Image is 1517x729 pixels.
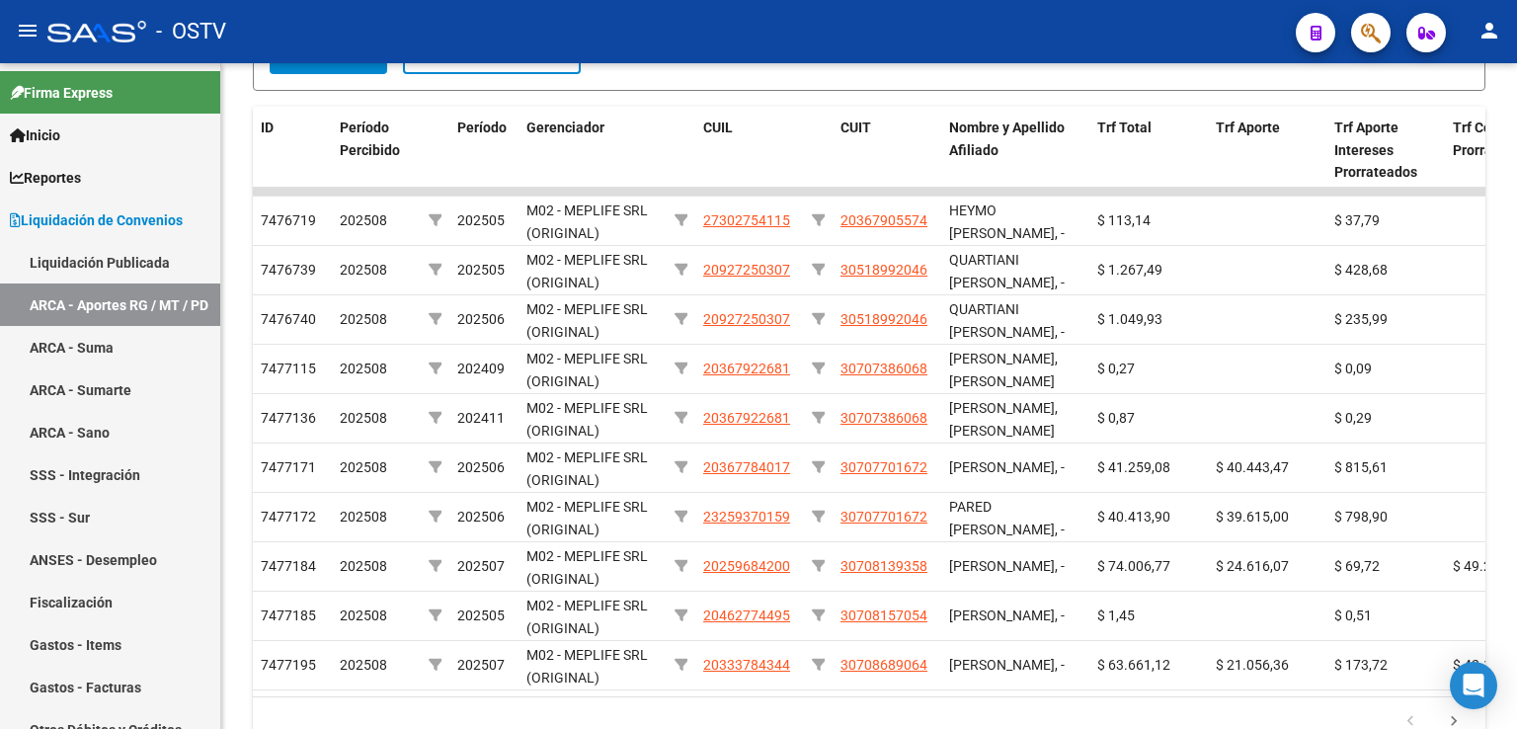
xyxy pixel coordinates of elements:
[1097,509,1170,525] span: $ 40.413,90
[261,120,274,135] span: ID
[261,410,316,426] span: 7477136
[949,400,1058,439] span: [PERSON_NAME], [PERSON_NAME]
[941,107,1089,194] datatable-header-cell: Nombre y Apellido Afiliado
[949,657,1065,673] span: [PERSON_NAME], -
[840,410,927,426] span: 30707386068
[703,262,790,278] span: 20927250307
[703,361,790,376] span: 20367922681
[261,459,316,475] span: 7477171
[1334,311,1388,327] span: $ 235,99
[156,10,226,53] span: - OSTV
[526,499,648,537] span: M02 - MEPLIFE SRL (ORIGINAL)
[340,410,387,426] span: 202508
[703,607,790,623] span: 20462774495
[457,120,507,135] span: Período
[457,410,505,426] span: 202411
[840,212,927,228] span: 20367905574
[695,107,804,194] datatable-header-cell: CUIL
[457,657,505,673] span: 202507
[949,499,1065,537] span: PARED [PERSON_NAME], -
[340,459,387,475] span: 202508
[340,657,387,673] span: 202508
[1216,459,1289,475] span: $ 40.443,47
[261,262,316,278] span: 7476739
[526,647,648,686] span: M02 - MEPLIFE SRL (ORIGINAL)
[949,607,1065,623] span: [PERSON_NAME], -
[1477,19,1501,42] mat-icon: person
[840,459,927,475] span: 30707701672
[261,558,316,574] span: 7477184
[519,107,667,194] datatable-header-cell: Gerenciador
[526,449,648,488] span: M02 - MEPLIFE SRL (ORIGINAL)
[1334,262,1388,278] span: $ 428,68
[1216,558,1289,574] span: $ 24.616,07
[949,301,1065,340] span: QUARTIANI [PERSON_NAME], -
[10,82,113,104] span: Firma Express
[1334,361,1372,376] span: $ 0,09
[261,361,316,376] span: 7477115
[340,212,387,228] span: 202508
[1334,607,1372,623] span: $ 0,51
[703,311,790,327] span: 20927250307
[703,120,733,135] span: CUIL
[1097,311,1162,327] span: $ 1.049,93
[1326,107,1445,194] datatable-header-cell: Trf Aporte Intereses Prorrateados
[457,558,505,574] span: 202507
[10,209,183,231] span: Liquidación de Convenios
[1097,558,1170,574] span: $ 74.006,77
[526,598,648,636] span: M02 - MEPLIFE SRL (ORIGINAL)
[1097,212,1151,228] span: $ 113,14
[1334,459,1388,475] span: $ 815,61
[1097,120,1152,135] span: Trf Total
[840,558,927,574] span: 30708139358
[16,19,40,42] mat-icon: menu
[840,607,927,623] span: 30708157054
[340,120,400,158] span: Período Percibido
[457,361,505,376] span: 202409
[340,607,387,623] span: 202508
[840,509,927,525] span: 30707701672
[703,509,790,525] span: 23259370159
[840,311,927,327] span: 30518992046
[1097,607,1135,623] span: $ 1,45
[1097,361,1135,376] span: $ 0,27
[457,509,505,525] span: 202506
[833,107,941,194] datatable-header-cell: CUIT
[340,262,387,278] span: 202508
[1216,509,1289,525] span: $ 39.615,00
[703,459,790,475] span: 20367784017
[253,107,332,194] datatable-header-cell: ID
[261,212,316,228] span: 7476719
[457,262,505,278] span: 202505
[261,607,316,623] span: 7477185
[703,657,790,673] span: 20333784344
[261,311,316,327] span: 7476740
[261,657,316,673] span: 7477195
[1334,212,1380,228] span: $ 37,79
[526,351,648,389] span: M02 - MEPLIFE SRL (ORIGINAL)
[840,120,871,135] span: CUIT
[340,509,387,525] span: 202508
[703,410,790,426] span: 20367922681
[1334,120,1417,181] span: Trf Aporte Intereses Prorrateados
[10,124,60,146] span: Inicio
[703,558,790,574] span: 20259684200
[949,459,1065,475] span: [PERSON_NAME], -
[1097,459,1170,475] span: $ 41.259,08
[340,558,387,574] span: 202508
[10,167,81,189] span: Reportes
[949,120,1065,158] span: Nombre y Apellido Afiliado
[1216,657,1289,673] span: $ 21.056,36
[449,107,519,194] datatable-header-cell: Período
[949,252,1065,290] span: QUARTIANI [PERSON_NAME], -
[1089,107,1208,194] datatable-header-cell: Trf Total
[1216,120,1280,135] span: Trf Aporte
[457,311,505,327] span: 202506
[340,311,387,327] span: 202508
[1097,657,1170,673] span: $ 63.661,12
[457,607,505,623] span: 202505
[1334,410,1372,426] span: $ 0,29
[1334,558,1380,574] span: $ 69,72
[526,548,648,587] span: M02 - MEPLIFE SRL (ORIGINAL)
[332,107,421,194] datatable-header-cell: Período Percibido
